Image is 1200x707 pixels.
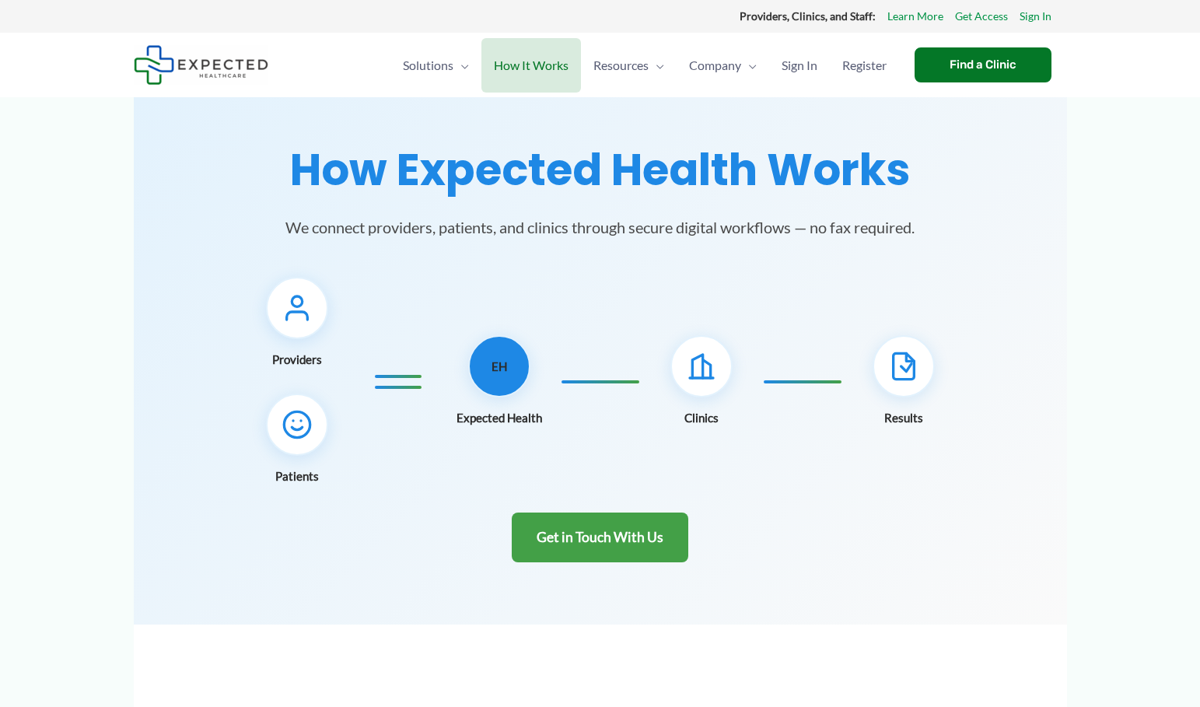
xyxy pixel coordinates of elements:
span: Expected Health [457,407,542,429]
nav: Primary Site Navigation [390,38,899,93]
a: Find a Clinic [915,47,1051,82]
a: Get in Touch With Us [512,513,688,563]
span: Patients [275,465,319,487]
a: SolutionsMenu Toggle [390,38,481,93]
span: Menu Toggle [649,38,664,93]
span: Results [884,407,923,429]
p: We connect providers, patients, and clinics through secure digital workflows — no fax required. [250,215,950,240]
span: How It Works [494,38,569,93]
a: Sign In [769,38,830,93]
span: Menu Toggle [741,38,757,93]
strong: Providers, Clinics, and Staff: [740,9,876,23]
span: Sign In [782,38,817,93]
a: CompanyMenu Toggle [677,38,769,93]
span: Menu Toggle [453,38,469,93]
h1: How Expected Health Works [152,144,1048,196]
a: Get Access [955,6,1008,26]
a: Sign In [1020,6,1051,26]
a: How It Works [481,38,581,93]
span: Resources [593,38,649,93]
span: EH [492,355,507,377]
span: Providers [272,348,322,370]
a: ResourcesMenu Toggle [581,38,677,93]
a: Register [830,38,899,93]
span: Register [842,38,887,93]
a: Learn More [887,6,943,26]
img: Expected Healthcare Logo - side, dark font, small [134,45,268,85]
span: Clinics [684,407,719,429]
span: Solutions [403,38,453,93]
span: Company [689,38,741,93]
